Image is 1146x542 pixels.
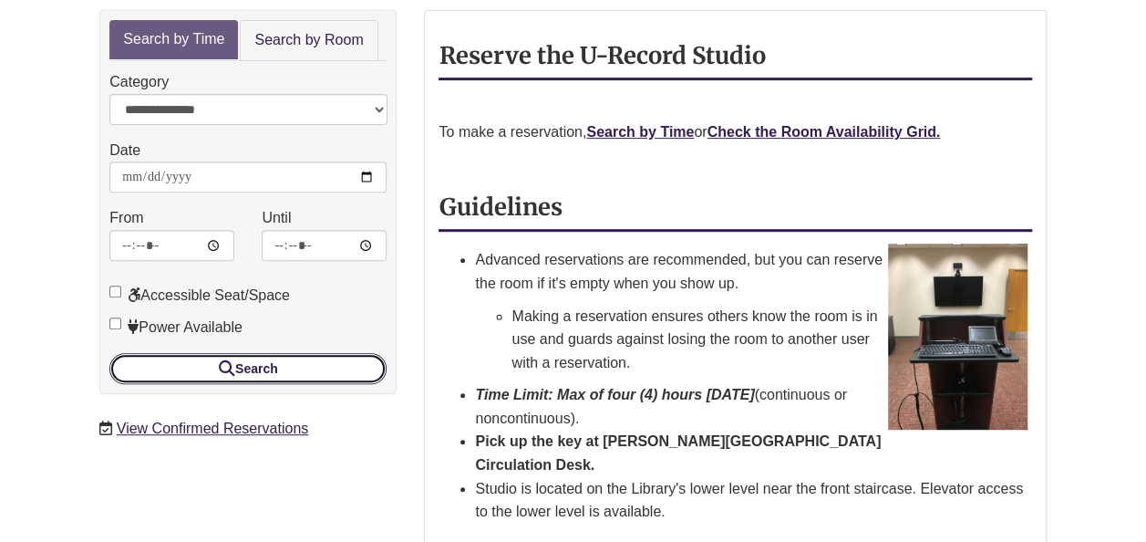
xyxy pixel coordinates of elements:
[262,206,291,230] label: Until
[109,286,121,297] input: Accessible Seat/Space
[109,284,290,307] label: Accessible Seat/Space
[475,387,754,402] strong: Time Limit: Max of four (4) hours [DATE]
[707,124,941,140] a: Check the Room Availability Grid.
[117,421,308,436] a: View Confirmed Reservations
[439,120,1031,144] p: To make a reservation, or
[439,41,765,70] strong: Reserve the U-Record Studio
[475,433,881,473] strong: Pick up the key at [PERSON_NAME][GEOGRAPHIC_DATA] Circulation Desk.
[109,206,143,230] label: From
[109,139,140,162] label: Date
[109,318,121,329] input: Power Available
[109,353,387,384] button: Search
[475,248,1031,295] p: Advanced reservations are recommended, but you can reserve the room if it's empty when you show up.
[586,124,694,140] a: Search by Time
[475,383,1031,430] li: (continuous or noncontinuous).
[240,20,377,61] a: Search by Room
[109,316,243,339] label: Power Available
[511,305,1031,375] p: Making a reservation ensures others know the room is in use and guards against losing the room to...
[475,477,1031,524] li: Studio is located on the Library's lower level near the front staircase. Elevator access to the l...
[109,70,169,94] label: Category
[439,193,562,222] strong: Guidelines
[109,20,238,59] a: Search by Time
